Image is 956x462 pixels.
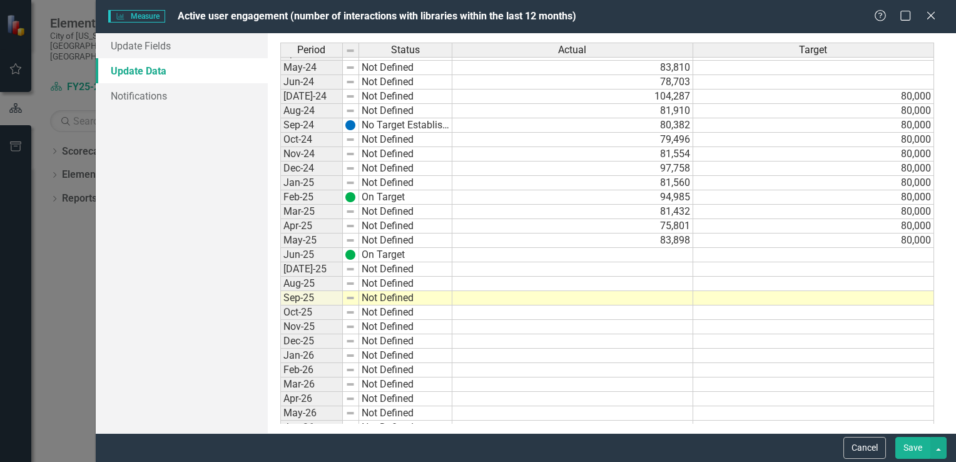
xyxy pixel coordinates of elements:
[345,279,355,289] img: 8DAGhfEEPCf229AAAAAElFTkSuQmCC
[96,83,268,108] a: Notifications
[280,61,343,75] td: May-24
[359,406,452,421] td: Not Defined
[280,118,343,133] td: Sep-24
[280,133,343,147] td: Oct-24
[452,190,693,205] td: 94,985
[280,363,343,377] td: Feb-26
[452,90,693,104] td: 104,287
[345,63,355,73] img: 8DAGhfEEPCf229AAAAAElFTkSuQmCC
[345,379,355,389] img: 8DAGhfEEPCf229AAAAAElFTkSuQmCC
[799,44,827,56] span: Target
[359,219,452,234] td: Not Defined
[345,77,355,87] img: 8DAGhfEEPCf229AAAAAElFTkSuQmCC
[280,190,343,205] td: Feb-25
[693,219,934,234] td: 80,000
[693,190,934,205] td: 80,000
[359,291,452,305] td: Not Defined
[359,305,452,320] td: Not Defined
[345,135,355,145] img: 8DAGhfEEPCf229AAAAAElFTkSuQmCC
[452,162,693,176] td: 97,758
[280,90,343,104] td: [DATE]-24
[280,377,343,392] td: Mar-26
[693,176,934,190] td: 80,000
[345,264,355,274] img: 8DAGhfEEPCf229AAAAAElFTkSuQmCC
[359,349,452,363] td: Not Defined
[280,262,343,277] td: [DATE]-25
[280,349,343,363] td: Jan-26
[693,162,934,176] td: 80,000
[280,219,343,234] td: Apr-25
[280,305,343,320] td: Oct-25
[280,334,343,349] td: Dec-25
[693,104,934,118] td: 80,000
[359,104,452,118] td: Not Defined
[345,235,355,245] img: 8DAGhfEEPCf229AAAAAElFTkSuQmCC
[280,248,343,262] td: Jun-25
[359,248,452,262] td: On Target
[280,104,343,118] td: Aug-24
[345,120,355,130] img: GeZV8difwvHaIfGJQV7AeSNV0AAAAASUVORK5CYII=
[96,33,268,58] a: Update Fields
[359,75,452,90] td: Not Defined
[345,163,355,173] img: 8DAGhfEEPCf229AAAAAElFTkSuQmCC
[452,75,693,90] td: 78,703
[345,423,355,433] img: 8DAGhfEEPCf229AAAAAElFTkSuQmCC
[345,207,355,217] img: 8DAGhfEEPCf229AAAAAElFTkSuQmCC
[359,162,452,176] td: Not Defined
[345,106,355,116] img: 8DAGhfEEPCf229AAAAAElFTkSuQmCC
[452,104,693,118] td: 81,910
[297,44,325,56] span: Period
[693,147,934,162] td: 80,000
[345,351,355,361] img: 8DAGhfEEPCf229AAAAAElFTkSuQmCC
[452,205,693,219] td: 81,432
[693,205,934,219] td: 80,000
[359,334,452,349] td: Not Defined
[359,320,452,334] td: Not Defined
[359,147,452,162] td: Not Defined
[280,320,343,334] td: Nov-25
[452,133,693,147] td: 79,496
[558,44,586,56] span: Actual
[280,406,343,421] td: May-26
[345,322,355,332] img: 8DAGhfEEPCf229AAAAAElFTkSuQmCC
[345,336,355,346] img: 8DAGhfEEPCf229AAAAAElFTkSuQmCC
[280,421,343,435] td: Jun-26
[452,234,693,248] td: 83,898
[359,176,452,190] td: Not Defined
[345,250,355,260] img: FaIn8j74Ko1eX9wAAAAASUVORK5CYII=
[345,365,355,375] img: 8DAGhfEEPCf229AAAAAElFTkSuQmCC
[452,118,693,133] td: 80,382
[345,394,355,404] img: 8DAGhfEEPCf229AAAAAElFTkSuQmCC
[843,437,886,459] button: Cancel
[359,377,452,392] td: Not Defined
[359,205,452,219] td: Not Defined
[345,192,355,202] img: FaIn8j74Ko1eX9wAAAAASUVORK5CYII=
[280,291,343,305] td: Sep-25
[280,234,343,248] td: May-25
[280,277,343,291] td: Aug-25
[280,162,343,176] td: Dec-24
[359,190,452,205] td: On Target
[895,437,930,459] button: Save
[345,221,355,231] img: 8DAGhfEEPCf229AAAAAElFTkSuQmCC
[280,147,343,162] td: Nov-24
[359,118,452,133] td: No Target Established
[359,421,452,435] td: Not Defined
[693,118,934,133] td: 80,000
[345,307,355,317] img: 8DAGhfEEPCf229AAAAAElFTkSuQmCC
[452,219,693,234] td: 75,801
[359,277,452,291] td: Not Defined
[280,176,343,190] td: Jan-25
[693,90,934,104] td: 80,000
[693,133,934,147] td: 80,000
[280,205,343,219] td: Mar-25
[345,293,355,303] img: 8DAGhfEEPCf229AAAAAElFTkSuQmCC
[359,392,452,406] td: Not Defined
[452,176,693,190] td: 81,560
[280,392,343,406] td: Apr-26
[345,46,355,56] img: 8DAGhfEEPCf229AAAAAElFTkSuQmCC
[452,61,693,75] td: 83,810
[96,58,268,83] a: Update Data
[280,75,343,90] td: Jun-24
[108,10,165,23] span: Measure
